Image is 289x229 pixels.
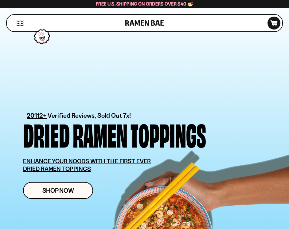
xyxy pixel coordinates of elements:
[96,1,193,7] span: Free U.S. Shipping on Orders over $40 🍜
[73,120,127,148] div: Ramen
[131,120,206,148] div: Toppings
[23,182,93,199] a: Shop Now
[23,120,70,148] div: Dried
[23,157,151,172] u: ENHANCE YOUR NOODS WITH THE FIRST EVER DRIED RAMEN TOPPINGS
[27,111,47,120] span: 20112+
[48,112,131,119] span: Verified Reviews, Sold Out 7x!
[42,187,74,194] span: Shop Now
[16,21,24,26] button: Mobile Menu Trigger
